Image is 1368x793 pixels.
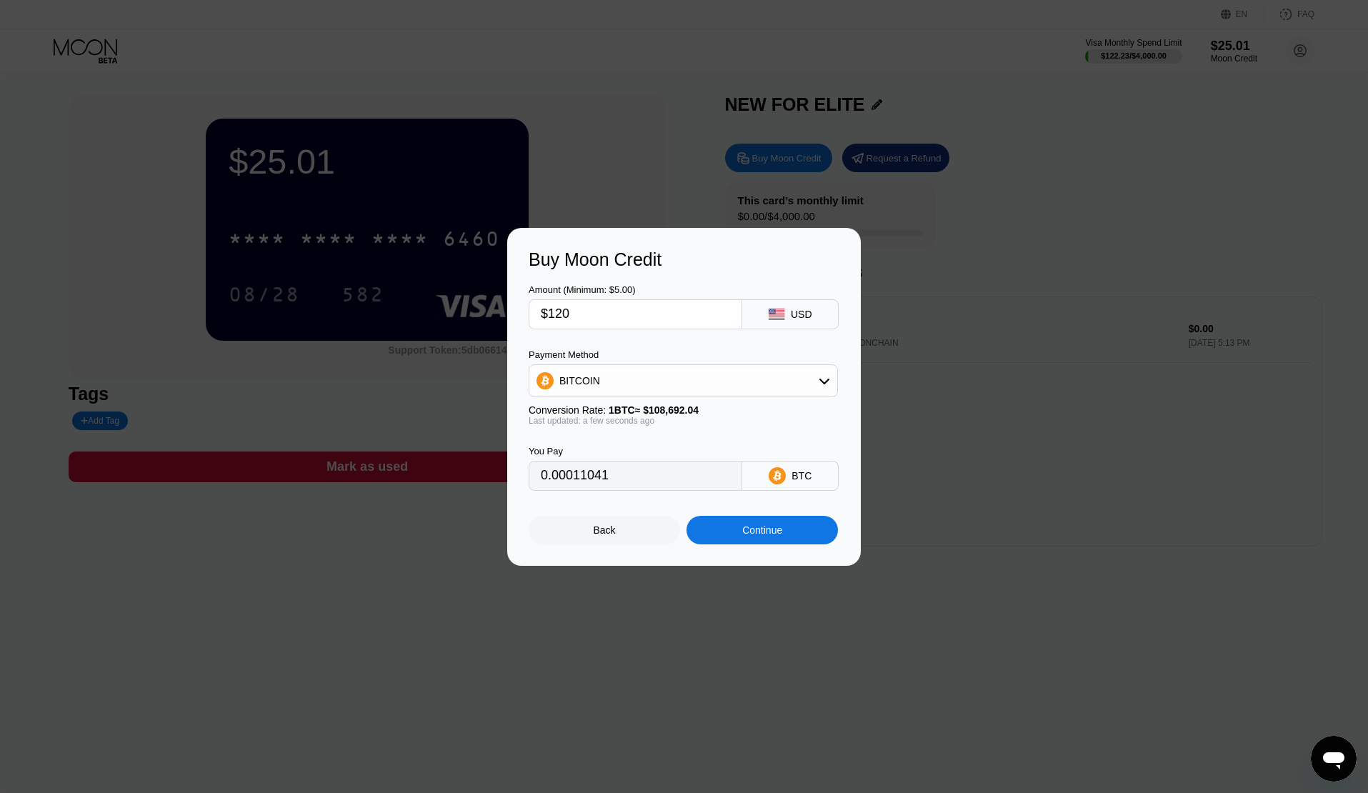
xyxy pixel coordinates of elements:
div: Continue [687,516,838,544]
div: Last updated: a few seconds ago [529,416,838,426]
div: Buy Moon Credit [529,249,839,270]
div: Amount (Minimum: $5.00) [529,284,742,295]
div: Back [594,524,616,536]
div: USD [791,309,812,320]
iframe: Button to launch messaging window [1311,736,1357,782]
div: You Pay [529,446,742,457]
div: Payment Method [529,349,838,360]
div: Conversion Rate: [529,404,838,416]
span: 1 BTC ≈ $108,692.04 [609,404,699,416]
div: Continue [742,524,782,536]
div: BITCOIN [559,375,600,386]
div: Back [529,516,680,544]
div: BTC [792,470,812,482]
div: BITCOIN [529,366,837,395]
input: $0.00 [541,300,730,329]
